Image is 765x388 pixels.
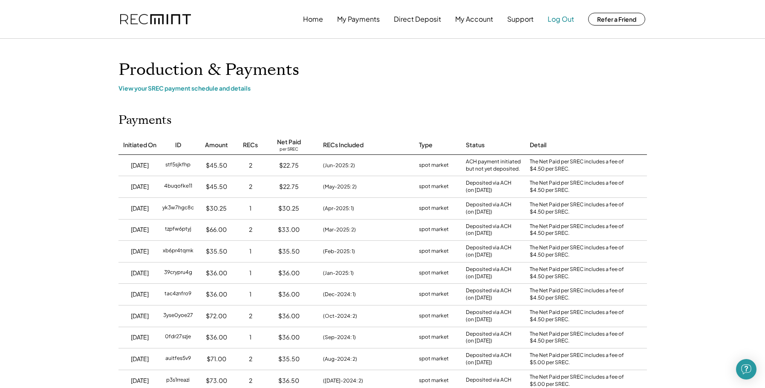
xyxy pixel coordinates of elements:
div: $22.75 [279,183,299,191]
div: 0fdr27szje [165,333,191,342]
div: The Net Paid per SREC includes a fee of $4.50 per SREC. [530,287,628,302]
div: 3yse0yoe27 [163,312,193,320]
div: 1 [249,247,251,256]
div: RECs Included [323,141,364,149]
div: (May-2025: 2) [323,183,357,191]
div: tac4znfro9 [165,290,191,299]
div: (Dec-2024: 1) [323,291,356,298]
div: (Sep-2024: 1) [323,334,356,341]
div: (Mar-2025: 2) [323,226,356,234]
div: [DATE] [131,225,149,234]
div: [DATE] [131,247,149,256]
div: Deposited via ACH (on [DATE]) [466,244,511,259]
div: Deposited via ACH (on [DATE]) [466,352,511,366]
div: (Apr-2025: 1) [323,205,354,212]
img: recmint-logotype%403x.png [120,14,191,25]
button: Refer a Friend [588,13,645,26]
div: $35.50 [206,247,227,256]
div: (Jan-2025: 1) [323,269,354,277]
div: $36.00 [206,290,227,299]
button: Home [303,11,323,28]
div: The Net Paid per SREC includes a fee of $4.50 per SREC. [530,331,628,345]
div: [DATE] [131,269,149,277]
div: The Net Paid per SREC includes a fee of $4.50 per SREC. [530,201,628,216]
div: spot market [419,247,449,256]
div: $30.25 [206,204,227,213]
div: spot market [419,269,449,277]
h2: Payments [118,113,172,128]
div: Deposited via ACH [466,377,511,385]
div: tzpfw6ptyj [165,225,191,234]
div: spot market [419,333,449,342]
div: The Net Paid per SREC includes a fee of $4.50 per SREC. [530,309,628,323]
div: ACH payment initiated but not yet deposited. [466,158,521,173]
div: Initiated On [123,141,156,149]
div: $73.00 [206,377,227,385]
div: (Feb-2025: 1) [323,248,355,255]
div: 2 [249,161,252,170]
div: spot market [419,183,449,191]
div: Open Intercom Messenger [736,359,756,379]
div: 39crypru4g [164,269,192,277]
div: The Net Paid per SREC includes a fee of $5.00 per SREC. [530,374,628,388]
div: $45.50 [206,183,227,191]
div: 1 [249,333,251,342]
div: spot market [419,377,449,385]
div: (Oct-2024: 2) [323,312,357,320]
div: $36.00 [278,290,300,299]
div: per SREC [280,146,298,153]
div: RECs [243,141,258,149]
div: Deposited via ACH (on [DATE]) [466,309,511,323]
div: (Aug-2024: 2) [323,355,357,363]
div: [DATE] [131,377,149,385]
div: 1 [249,204,251,213]
div: Deposited via ACH (on [DATE]) [466,287,511,302]
div: $22.75 [279,161,299,170]
div: yk3w7hgc8c [162,204,194,213]
div: $45.50 [206,161,227,170]
div: 1 [249,269,251,277]
div: p3s1rreazi [166,377,190,385]
div: [DATE] [131,333,149,342]
div: Deposited via ACH (on [DATE]) [466,331,511,345]
div: spot market [419,225,449,234]
div: spot market [419,204,449,213]
div: spot market [419,161,449,170]
button: Log Out [548,11,574,28]
div: spot market [419,355,449,363]
div: Net Paid [277,138,301,146]
div: [DATE] [131,183,149,191]
div: $36.00 [278,333,300,342]
div: The Net Paid per SREC includes a fee of $4.50 per SREC. [530,244,628,259]
div: $35.50 [278,247,300,256]
button: My Account [455,11,493,28]
div: 2 [249,355,252,363]
div: The Net Paid per SREC includes a fee of $4.50 per SREC. [530,158,628,173]
div: Deposited via ACH (on [DATE]) [466,266,511,280]
div: 4buqofke11 [164,183,192,191]
div: Detail [530,141,546,149]
div: Status [466,141,485,149]
div: stf5sjkfhp [165,161,191,170]
div: The Net Paid per SREC includes a fee of $4.50 per SREC. [530,180,628,194]
div: Amount [205,141,228,149]
div: spot market [419,312,449,320]
div: $36.50 [278,377,299,385]
div: The Net Paid per SREC includes a fee of $5.00 per SREC. [530,352,628,366]
div: $36.00 [206,333,227,342]
button: Support [507,11,534,28]
button: Direct Deposit [394,11,441,28]
div: ID [175,141,181,149]
div: The Net Paid per SREC includes a fee of $4.50 per SREC. [530,223,628,237]
div: 2 [249,225,252,234]
div: $36.00 [278,312,300,320]
div: Deposited via ACH (on [DATE]) [466,201,511,216]
div: ([DATE]-2024: 2) [323,377,363,385]
div: [DATE] [131,204,149,213]
div: Type [419,141,433,149]
div: $35.50 [278,355,300,363]
div: The Net Paid per SREC includes a fee of $4.50 per SREC. [530,266,628,280]
div: Deposited via ACH (on [DATE]) [466,223,511,237]
div: (Jun-2025: 2) [323,162,355,169]
div: $36.00 [206,269,227,277]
